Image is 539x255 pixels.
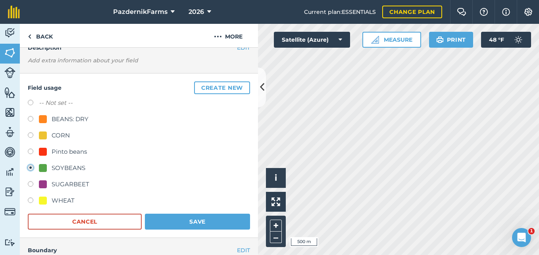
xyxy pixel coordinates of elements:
img: svg+xml;base64,PHN2ZyB4bWxucz0iaHR0cDovL3d3dy53My5vcmcvMjAwMC9zdmciIHdpZHRoPSI1NiIgaGVpZ2h0PSI2MC... [4,47,15,59]
img: svg+xml;base64,PHN2ZyB4bWxucz0iaHR0cDovL3d3dy53My5vcmcvMjAwMC9zdmciIHdpZHRoPSI5IiBoZWlnaHQ9IjI0Ii... [28,32,31,41]
img: svg+xml;base64,PHN2ZyB4bWxucz0iaHR0cDovL3d3dy53My5vcmcvMjAwMC9zdmciIHdpZHRoPSIxNyIgaGVpZ2h0PSIxNy... [502,7,510,17]
img: Four arrows, one pointing top left, one top right, one bottom right and the last bottom left [271,197,280,206]
button: 48 °F [481,32,531,48]
img: svg+xml;base64,PD94bWwgdmVyc2lvbj0iMS4wIiBlbmNvZGluZz0idXRmLTgiPz4KPCEtLSBHZW5lcmF0b3I6IEFkb2JlIE... [4,146,15,158]
img: svg+xml;base64,PD94bWwgdmVyc2lvbj0iMS4wIiBlbmNvZGluZz0idXRmLTgiPz4KPCEtLSBHZW5lcmF0b3I6IEFkb2JlIE... [4,186,15,198]
img: Two speech bubbles overlapping with the left bubble in the forefront [457,8,466,16]
button: More [198,24,258,47]
span: 1 [528,228,535,234]
button: EDIT [237,246,250,255]
img: svg+xml;base64,PHN2ZyB4bWxucz0iaHR0cDovL3d3dy53My5vcmcvMjAwMC9zdmciIHdpZHRoPSI1NiIgaGVpZ2h0PSI2MC... [4,106,15,118]
button: – [270,232,282,243]
button: + [270,220,282,232]
span: PazdernikFarms [113,7,167,17]
span: i [275,173,277,183]
img: svg+xml;base64,PD94bWwgdmVyc2lvbj0iMS4wIiBlbmNvZGluZz0idXRmLTgiPz4KPCEtLSBHZW5lcmF0b3I6IEFkb2JlIE... [4,166,15,178]
img: svg+xml;base64,PHN2ZyB4bWxucz0iaHR0cDovL3d3dy53My5vcmcvMjAwMC9zdmciIHdpZHRoPSI1NiIgaGVpZ2h0PSI2MC... [4,87,15,99]
img: svg+xml;base64,PD94bWwgdmVyc2lvbj0iMS4wIiBlbmNvZGluZz0idXRmLTgiPz4KPCEtLSBHZW5lcmF0b3I6IEFkb2JlIE... [4,126,15,138]
button: Cancel [28,214,142,230]
img: svg+xml;base64,PD94bWwgdmVyc2lvbj0iMS4wIiBlbmNvZGluZz0idXRmLTgiPz4KPCEtLSBHZW5lcmF0b3I6IEFkb2JlIE... [4,206,15,217]
h4: Field usage [28,81,250,94]
label: -- Not set -- [39,98,73,108]
h4: Description [28,43,250,52]
img: svg+xml;base64,PD94bWwgdmVyc2lvbj0iMS4wIiBlbmNvZGluZz0idXRmLTgiPz4KPCEtLSBHZW5lcmF0b3I6IEFkb2JlIE... [4,239,15,246]
div: WHEAT [52,196,75,205]
button: Create new [194,81,250,94]
img: svg+xml;base64,PD94bWwgdmVyc2lvbj0iMS4wIiBlbmNvZGluZz0idXRmLTgiPz4KPCEtLSBHZW5lcmF0b3I6IEFkb2JlIE... [4,67,15,78]
img: A question mark icon [479,8,489,16]
span: 48 ° F [489,32,504,48]
iframe: Intercom live chat [512,228,531,247]
div: CORN [52,131,70,140]
span: 2026 [189,7,204,17]
div: SUGARBEET [52,180,89,189]
a: Back [20,24,61,47]
div: Pinto beans [52,147,87,156]
em: Add extra information about your field [28,57,138,64]
div: BEANS: DRY [52,114,89,124]
button: Save [145,214,250,230]
img: A cog icon [524,8,533,16]
button: EDIT [237,43,250,52]
img: fieldmargin Logo [8,6,20,18]
img: svg+xml;base64,PHN2ZyB4bWxucz0iaHR0cDovL3d3dy53My5vcmcvMjAwMC9zdmciIHdpZHRoPSIxOSIgaGVpZ2h0PSIyNC... [436,35,444,44]
img: svg+xml;base64,PD94bWwgdmVyc2lvbj0iMS4wIiBlbmNvZGluZz0idXRmLTgiPz4KPCEtLSBHZW5lcmF0b3I6IEFkb2JlIE... [510,32,526,48]
img: Ruler icon [371,36,379,44]
h4: Boundary [20,238,237,255]
button: Satellite (Azure) [274,32,350,48]
a: Change plan [382,6,442,18]
div: SOYBEANS [52,163,85,173]
img: svg+xml;base64,PD94bWwgdmVyc2lvbj0iMS4wIiBlbmNvZGluZz0idXRmLTgiPz4KPCEtLSBHZW5lcmF0b3I6IEFkb2JlIE... [4,27,15,39]
button: i [266,168,286,188]
button: Measure [362,32,421,48]
span: Current plan : ESSENTIALS [304,8,376,16]
img: svg+xml;base64,PHN2ZyB4bWxucz0iaHR0cDovL3d3dy53My5vcmcvMjAwMC9zdmciIHdpZHRoPSIyMCIgaGVpZ2h0PSIyNC... [214,32,222,41]
button: Print [429,32,474,48]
